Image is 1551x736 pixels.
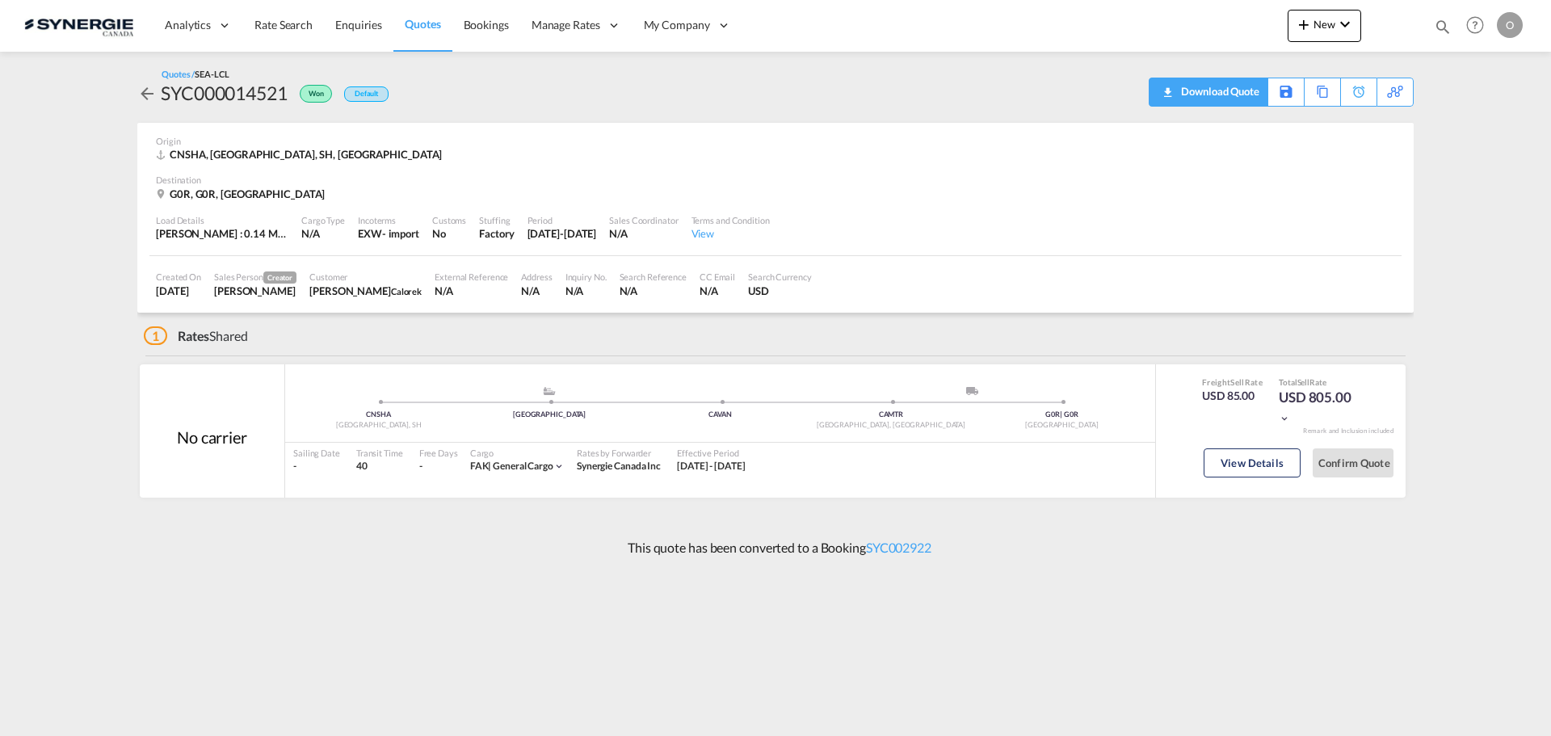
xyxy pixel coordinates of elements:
div: Stuffing [479,214,514,226]
span: Synergie Canada Inc [577,460,661,472]
md-icon: icon-download [1158,81,1177,93]
div: Quote PDF is not available at this time [1158,78,1259,104]
div: Cargo [470,447,565,459]
div: CNSHA [293,410,464,420]
img: 1f56c880d42311ef80fc7dca854c8e59.png [24,7,133,44]
md-icon: icon-plus 400-fg [1294,15,1314,34]
div: CAVAN [635,410,805,420]
div: 40 [356,460,403,473]
div: Customer [309,271,422,283]
div: Cargo Type [301,214,345,226]
div: [GEOGRAPHIC_DATA] [977,420,1147,431]
div: Period [528,214,597,226]
span: CNSHA, [GEOGRAPHIC_DATA], SH, [GEOGRAPHIC_DATA] [170,148,442,161]
div: Inquiry No. [565,271,607,283]
div: [GEOGRAPHIC_DATA], SH [293,420,464,431]
div: SYC000014521 [161,80,288,106]
div: N/A [609,226,678,241]
div: N/A [700,284,735,298]
img: road [966,387,978,395]
div: CNSHA, Shanghai, SH, Europe [156,147,446,162]
div: N/A [301,226,345,241]
div: N/A [521,284,552,298]
md-icon: icon-magnify [1434,18,1452,36]
div: Load Details [156,214,288,226]
div: Customs [432,214,466,226]
span: Sell [1297,377,1310,387]
div: Default [344,86,389,102]
span: Creator [263,271,296,284]
div: No [432,226,466,241]
span: [DATE] - [DATE] [677,460,746,472]
div: Search Currency [748,271,812,283]
div: icon-magnify [1434,18,1452,42]
div: Karl Boulanger [309,284,422,298]
div: 04 Sep 2025 - 14 Sep 2025 [677,460,746,473]
div: Quotes /SEA-LCL [162,68,229,80]
span: New [1294,18,1355,31]
div: Terms and Condition [691,214,770,226]
span: Won [309,89,328,104]
span: Analytics [165,17,211,33]
span: Calorek [391,286,422,297]
div: Download Quote [1177,78,1259,104]
div: Freight Rate [1202,376,1263,388]
div: - [293,460,340,473]
div: Help [1461,11,1497,40]
span: 1 [144,326,167,345]
div: Created On [156,271,201,283]
div: Origin [156,135,1395,147]
button: icon-plus 400-fgNewicon-chevron-down [1288,10,1361,42]
span: Bookings [464,18,509,32]
div: Save As Template [1268,78,1304,106]
div: Destination [156,174,1395,186]
div: Rates by Forwarder [577,447,661,459]
div: Daniel Dico [214,284,296,298]
div: O [1497,12,1523,38]
div: 4 Sep 2025 [156,284,201,298]
div: N/A [620,284,687,298]
span: My Company [644,17,710,33]
div: N/A [565,284,607,298]
div: [GEOGRAPHIC_DATA] [464,410,634,420]
div: general cargo [470,460,553,473]
span: | [488,460,491,472]
button: Confirm Quote [1313,448,1393,477]
div: Address [521,271,552,283]
span: Manage Rates [532,17,600,33]
span: Rate Search [254,18,313,32]
div: View [691,226,770,241]
span: Help [1461,11,1489,39]
div: Free Days [419,447,458,459]
div: Download Quote [1158,78,1259,104]
span: Quotes [405,17,440,31]
div: Search Reference [620,271,687,283]
span: | [1060,410,1062,418]
div: N/A [435,284,508,298]
div: Effective Period [677,447,746,459]
span: SEA-LCL [195,69,229,79]
div: Factory Stuffing [479,226,514,241]
span: Rates [178,328,210,343]
span: G0R [1045,410,1062,418]
div: - [419,460,422,473]
div: Transit Time [356,447,403,459]
div: - import [382,226,419,241]
div: [PERSON_NAME] : 0.14 MT | Volumetric Wt : 0.84 CBM | Chargeable Wt : 0.84 W/M [156,226,288,241]
div: Incoterms [358,214,419,226]
span: Enquiries [335,18,382,32]
div: Sales Coordinator [609,214,678,226]
span: G0R [1064,410,1078,418]
button: View Details [1204,448,1301,477]
div: Remark and Inclusion included [1291,427,1406,435]
div: Sailing Date [293,447,340,459]
div: icon-arrow-left [137,80,161,106]
div: Synergie Canada Inc [577,460,661,473]
div: EXW [358,226,382,241]
span: FAK [470,460,494,472]
div: [GEOGRAPHIC_DATA], [GEOGRAPHIC_DATA] [805,420,976,431]
md-icon: icon-chevron-down [1279,413,1290,424]
div: Total Rate [1279,376,1360,388]
div: Delivery ModeService Type - [891,387,1061,403]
